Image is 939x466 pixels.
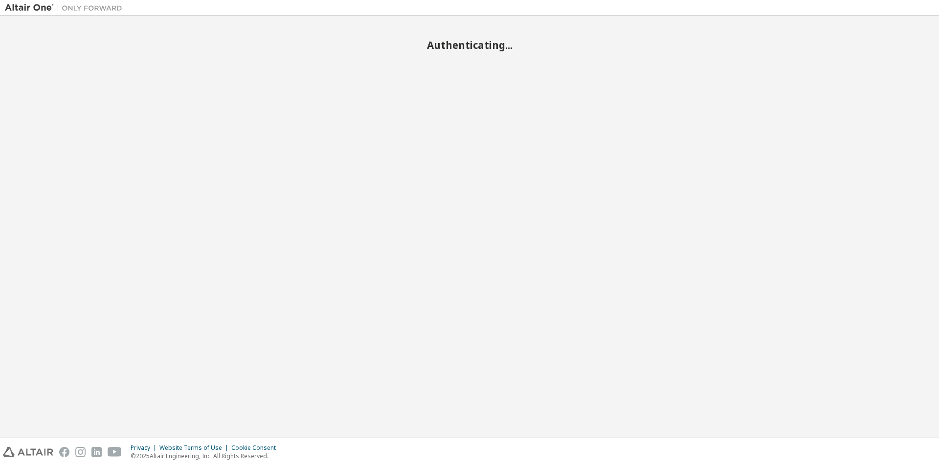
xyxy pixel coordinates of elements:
[5,39,934,51] h2: Authenticating...
[59,447,69,457] img: facebook.svg
[3,447,53,457] img: altair_logo.svg
[231,444,282,452] div: Cookie Consent
[131,444,159,452] div: Privacy
[75,447,86,457] img: instagram.svg
[91,447,102,457] img: linkedin.svg
[5,3,127,13] img: Altair One
[108,447,122,457] img: youtube.svg
[159,444,231,452] div: Website Terms of Use
[131,452,282,460] p: © 2025 Altair Engineering, Inc. All Rights Reserved.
